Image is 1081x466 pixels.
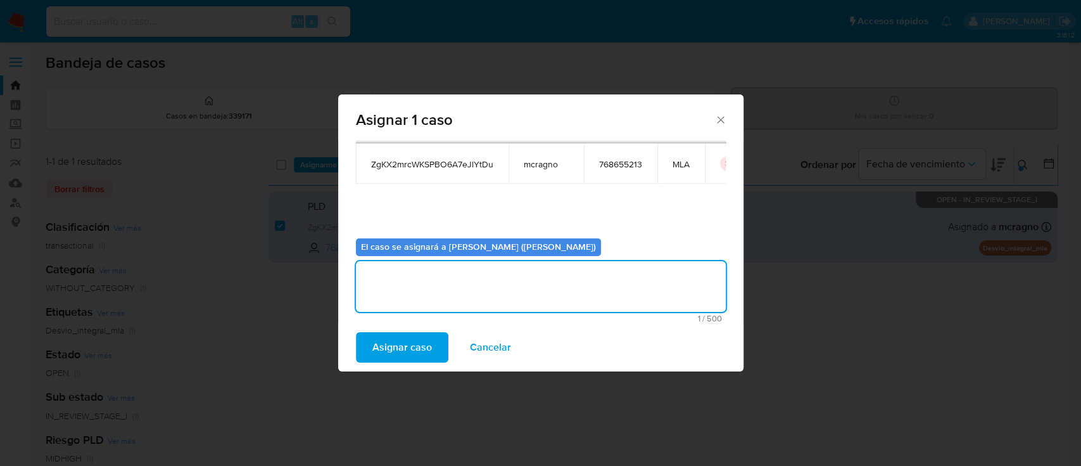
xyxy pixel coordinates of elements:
span: Máximo 500 caracteres [360,314,722,323]
div: assign-modal [338,94,743,372]
span: 768655213 [599,159,642,170]
span: Asignar 1 caso [356,112,715,127]
span: MLA [673,159,690,170]
button: Asignar caso [356,332,448,363]
span: mcragno [524,159,569,170]
span: Cancelar [470,333,511,361]
button: Cancelar [453,332,528,363]
b: El caso se asignará a [PERSON_NAME] ([PERSON_NAME]) [361,240,596,253]
span: Asignar caso [372,333,432,361]
button: icon-button [720,156,735,171]
button: Cerrar ventana [714,113,726,125]
span: ZgKX2mrcWKSPBO6A7eJlYtDu [371,159,493,170]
